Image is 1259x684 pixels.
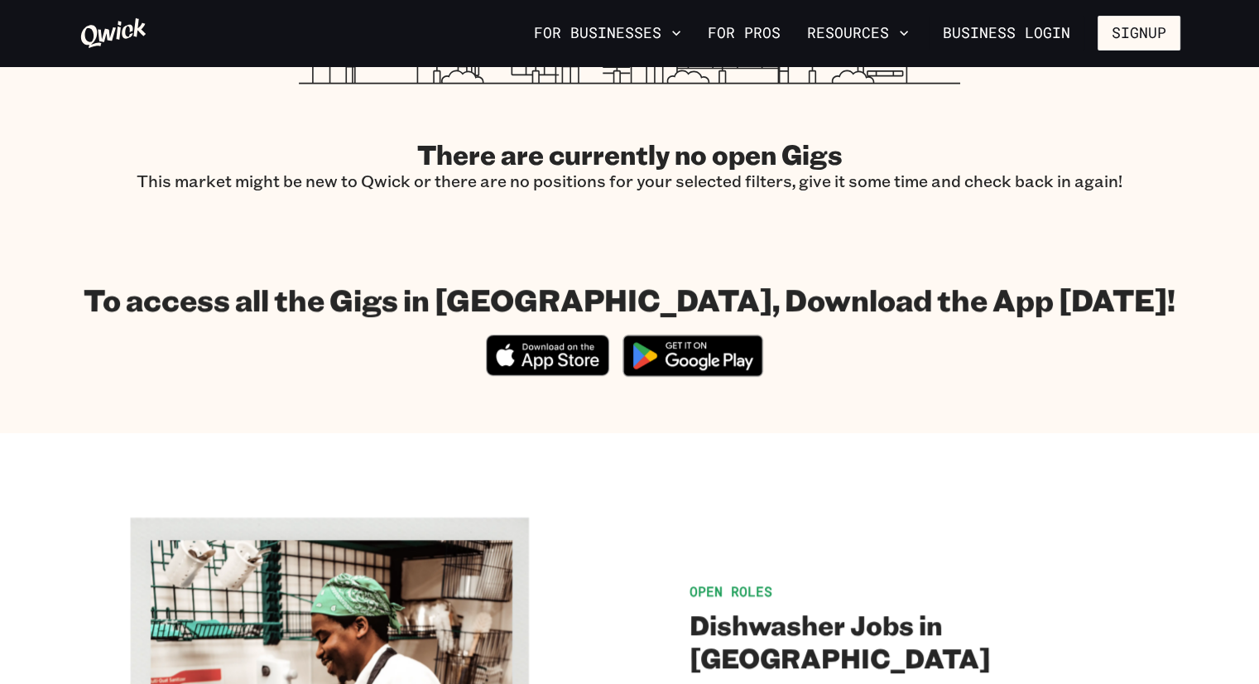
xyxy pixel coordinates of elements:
button: For Businesses [527,19,688,47]
h1: To access all the Gigs in [GEOGRAPHIC_DATA], Download the App [DATE]! [84,281,1175,318]
span: Open Roles [690,582,772,600]
a: For Pros [701,19,787,47]
a: Business Login [929,16,1084,51]
p: This market might be new to Qwick or there are no positions for your selected filters, give it so... [137,171,1122,191]
img: Get it on Google Play [613,325,773,387]
button: Resources [800,19,915,47]
button: Signup [1098,16,1180,51]
h2: There are currently no open Gigs [137,137,1122,171]
h2: Dishwasher Jobs in [GEOGRAPHIC_DATA] [690,608,1180,674]
a: Download on the App Store [486,362,610,379]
